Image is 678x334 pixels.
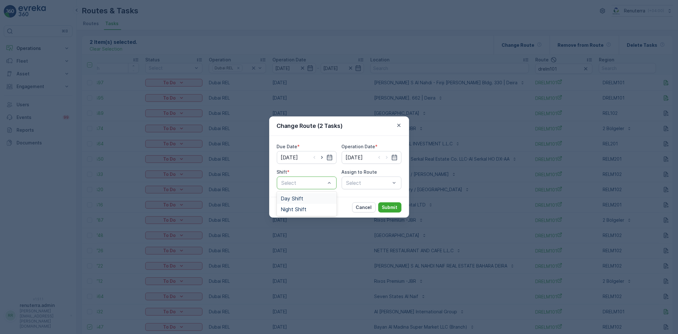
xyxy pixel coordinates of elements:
[281,206,306,212] span: Night Shift
[346,179,390,187] p: Select
[282,179,325,187] p: Select
[342,151,401,164] input: dd/mm/yyyy
[342,169,377,175] label: Assign to Route
[382,204,398,211] p: Submit
[342,144,375,149] label: Operation Date
[277,169,287,175] label: Shift
[378,202,401,212] button: Submit
[277,144,298,149] label: Due Date
[356,204,372,211] p: Cancel
[281,196,303,201] span: Day Shift
[277,151,337,164] input: dd/mm/yyyy
[352,202,376,212] button: Cancel
[277,122,343,130] p: Change Route (2 Tasks)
